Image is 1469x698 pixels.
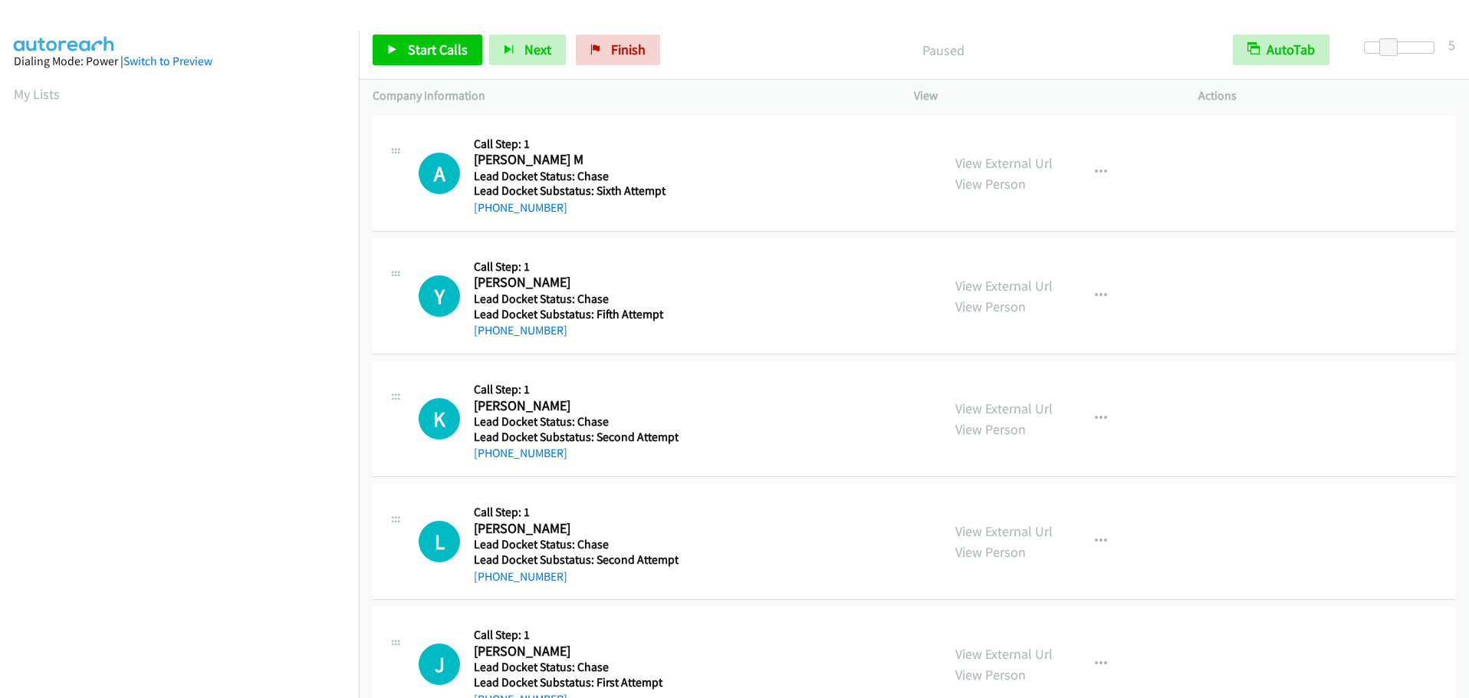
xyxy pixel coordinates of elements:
[474,183,678,199] h5: Lead Docket Substatus: Sixth Attempt
[474,397,678,415] h2: [PERSON_NAME]
[1198,87,1455,105] p: Actions
[955,175,1026,193] a: View Person
[474,274,678,291] h2: [PERSON_NAME]
[914,87,1171,105] p: View
[955,645,1053,663] a: View External Url
[373,87,886,105] p: Company Information
[955,420,1026,438] a: View Person
[1425,288,1469,410] iframe: Resource Center
[474,137,678,152] h5: Call Step: 1
[474,151,678,169] h2: [PERSON_NAME] M
[474,430,679,445] h5: Lead Docket Substatus: Second Attempt
[489,35,566,65] button: Next
[474,446,567,460] a: [PHONE_NUMBER]
[474,627,678,643] h5: Call Step: 1
[123,54,212,68] a: Switch to Preview
[373,35,482,65] a: Start Calls
[955,666,1026,683] a: View Person
[474,675,678,690] h5: Lead Docket Substatus: First Attempt
[474,414,679,430] h5: Lead Docket Status: Chase
[419,398,460,440] h1: K
[524,41,551,58] span: Next
[419,153,460,194] h1: A
[14,85,60,103] a: My Lists
[474,382,679,397] h5: Call Step: 1
[474,505,679,520] h5: Call Step: 1
[474,569,567,584] a: [PHONE_NUMBER]
[419,644,460,685] div: The call is yet to be attempted
[419,521,460,562] h1: L
[474,291,678,307] h5: Lead Docket Status: Chase
[955,543,1026,561] a: View Person
[955,154,1053,172] a: View External Url
[474,169,678,184] h5: Lead Docket Status: Chase
[408,41,468,58] span: Start Calls
[474,660,678,675] h5: Lead Docket Status: Chase
[955,277,1053,295] a: View External Url
[474,552,679,568] h5: Lead Docket Substatus: Second Attempt
[419,275,460,317] h1: Y
[474,643,678,660] h2: [PERSON_NAME]
[1448,35,1455,55] div: 5
[955,522,1053,540] a: View External Url
[576,35,660,65] a: Finish
[14,52,345,71] div: Dialing Mode: Power |
[681,40,1205,61] p: Paused
[611,41,646,58] span: Finish
[419,644,460,685] h1: J
[1233,35,1329,65] button: AutoTab
[955,400,1053,417] a: View External Url
[474,259,678,275] h5: Call Step: 1
[474,323,567,337] a: [PHONE_NUMBER]
[474,200,567,215] a: [PHONE_NUMBER]
[474,520,678,538] h2: [PERSON_NAME]
[474,537,679,552] h5: Lead Docket Status: Chase
[474,307,678,322] h5: Lead Docket Substatus: Fifth Attempt
[955,298,1026,315] a: View Person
